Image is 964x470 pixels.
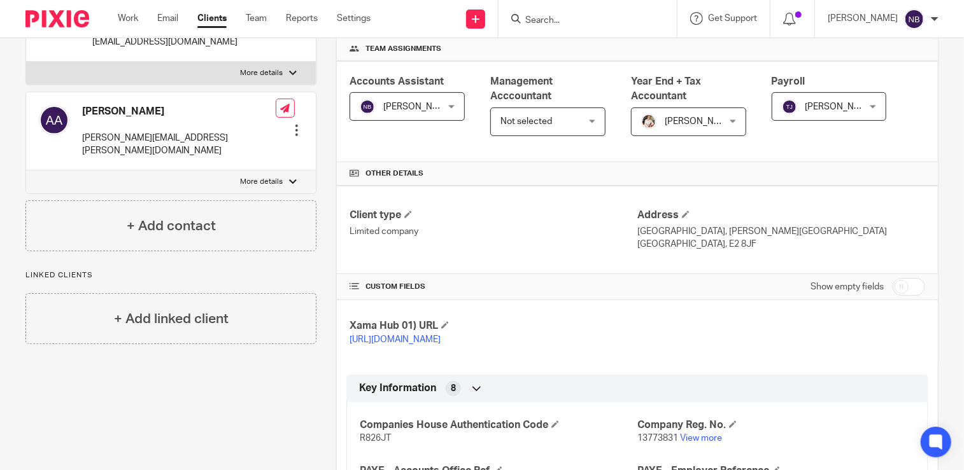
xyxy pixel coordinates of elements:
[772,76,805,86] span: Payroll
[25,10,89,27] img: Pixie
[350,282,637,292] h4: CUSTOM FIELDS
[118,12,138,25] a: Work
[904,9,925,29] img: svg%3E
[350,209,637,222] h4: Client type
[641,114,656,129] img: Kayleigh%20Henson.jpeg
[157,12,178,25] a: Email
[828,12,898,25] p: [PERSON_NAME]
[805,102,875,111] span: [PERSON_NAME]
[708,14,757,23] span: Get Support
[286,12,318,25] a: Reports
[811,280,884,293] label: Show empty fields
[500,117,552,126] span: Not selected
[350,319,637,333] h4: Xama Hub 01) URL
[82,132,276,158] p: [PERSON_NAME][EMAIL_ADDRESS][PERSON_NAME][DOMAIN_NAME]
[240,68,283,78] p: More details
[680,434,722,443] a: View more
[365,44,441,54] span: Team assignments
[92,36,237,48] p: [EMAIL_ADDRESS][DOMAIN_NAME]
[360,418,637,432] h4: Companies House Authentication Code
[637,418,915,432] h4: Company Reg. No.
[365,169,423,179] span: Other details
[240,177,283,187] p: More details
[246,12,267,25] a: Team
[114,309,229,329] h4: + Add linked client
[197,12,227,25] a: Clients
[350,76,444,86] span: Accounts Assistant
[127,216,216,236] h4: + Add contact
[350,225,637,238] p: Limited company
[82,105,276,118] h4: [PERSON_NAME]
[350,335,441,344] a: [URL][DOMAIN_NAME]
[637,209,925,222] h4: Address
[490,76,553,101] span: Management Acccountant
[782,99,797,114] img: svg%3E
[665,117,735,126] span: [PERSON_NAME]
[637,225,925,238] p: [GEOGRAPHIC_DATA], [PERSON_NAME][GEOGRAPHIC_DATA]
[631,76,701,101] span: Year End + Tax Accountant
[359,382,436,395] span: Key Information
[637,238,925,251] p: [GEOGRAPHIC_DATA], E2 8JF
[383,102,453,111] span: [PERSON_NAME]
[360,99,375,114] img: svg%3E
[360,434,391,443] span: R826JT
[637,434,678,443] span: 13773831
[451,382,456,395] span: 8
[524,15,639,27] input: Search
[39,105,69,135] img: svg%3E
[337,12,371,25] a: Settings
[25,270,316,280] p: Linked clients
